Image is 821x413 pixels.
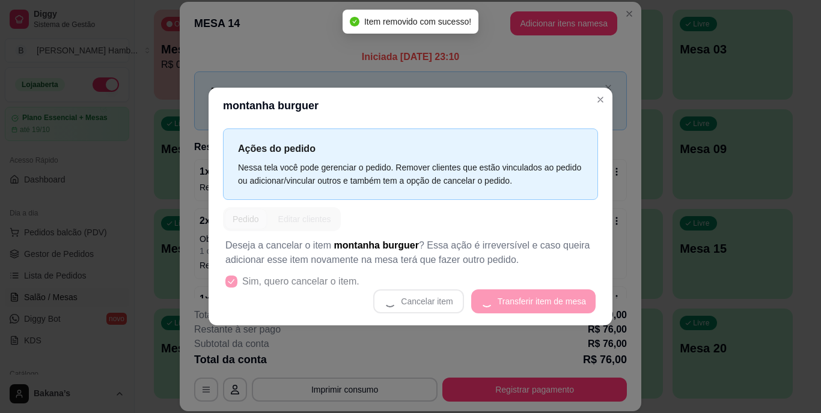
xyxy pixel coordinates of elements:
[238,161,583,187] div: Nessa tela você pode gerenciar o pedido. Remover clientes que estão vinculados ao pedido ou adici...
[334,240,419,250] span: montanha burguer
[591,90,610,109] button: Close
[238,141,583,156] p: Ações do pedido
[350,17,359,26] span: check-circle
[209,88,612,124] header: montanha burguer
[364,17,471,26] span: Item removido com sucesso!
[225,238,596,267] p: Deseja a cancelar o item ? Essa ação é irreversível e caso queira adicionar esse item novamente n...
